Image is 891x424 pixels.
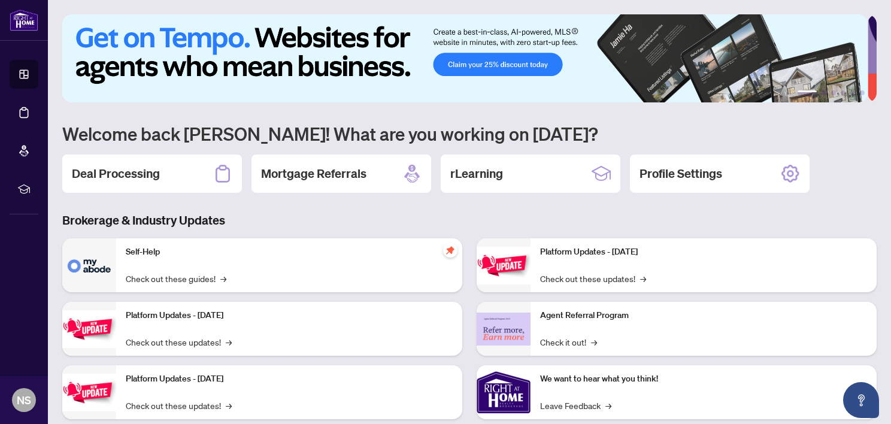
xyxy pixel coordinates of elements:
img: Platform Updates - June 23, 2025 [477,247,531,284]
img: Agent Referral Program [477,313,531,346]
a: Check out these updates!→ [540,272,646,285]
span: → [226,335,232,349]
span: NS [17,392,31,408]
p: Platform Updates - [DATE] [540,246,867,259]
p: Agent Referral Program [540,309,867,322]
span: → [220,272,226,285]
p: We want to hear what you think! [540,372,867,386]
button: 5 [850,90,855,95]
a: Check out these updates!→ [126,399,232,412]
img: Self-Help [62,238,116,292]
img: Platform Updates - September 16, 2025 [62,310,116,348]
button: 4 [841,90,845,95]
a: Check out these updates!→ [126,335,232,349]
img: We want to hear what you think! [477,365,531,419]
button: 2 [822,90,826,95]
p: Platform Updates - [DATE] [126,372,453,386]
h3: Brokerage & Industry Updates [62,212,877,229]
a: Check it out!→ [540,335,597,349]
button: 3 [831,90,836,95]
button: Open asap [843,382,879,418]
span: → [226,399,232,412]
h2: Mortgage Referrals [261,165,366,182]
img: Platform Updates - July 21, 2025 [62,374,116,411]
span: → [605,399,611,412]
button: 1 [798,90,817,95]
h2: Deal Processing [72,165,160,182]
p: Platform Updates - [DATE] [126,309,453,322]
button: 6 [860,90,865,95]
span: → [591,335,597,349]
img: logo [10,9,38,31]
h2: Profile Settings [640,165,722,182]
a: Check out these guides!→ [126,272,226,285]
img: Slide 0 [62,14,868,102]
p: Self-Help [126,246,453,259]
span: pushpin [443,243,457,258]
h1: Welcome back [PERSON_NAME]! What are you working on [DATE]? [62,122,877,145]
h2: rLearning [450,165,503,182]
span: → [640,272,646,285]
a: Leave Feedback→ [540,399,611,412]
